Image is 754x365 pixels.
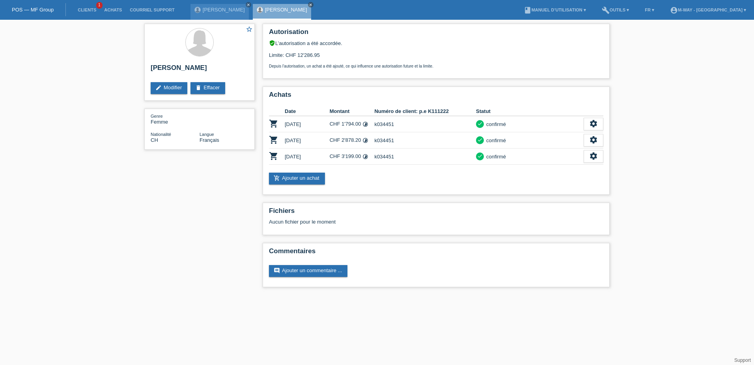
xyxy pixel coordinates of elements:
div: confirmé [484,152,506,161]
td: [DATE] [285,132,330,149]
th: Numéro de client: p.e K111222 [374,107,476,116]
td: [DATE] [285,149,330,165]
span: Français [200,137,219,143]
i: settings [589,135,598,144]
span: Nationalité [151,132,171,137]
a: FR ▾ [641,8,658,12]
a: Achats [100,8,126,12]
th: Statut [476,107,584,116]
i: star_border [246,26,253,33]
div: Limite: CHF 12'286.95 [269,46,603,68]
h2: Achats [269,91,603,103]
th: Date [285,107,330,116]
td: k034451 [374,149,476,165]
i: check [477,121,483,126]
i: delete [195,85,202,91]
span: 1 [96,2,103,9]
i: account_circle [670,6,678,14]
td: [DATE] [285,116,330,132]
i: Taux fixes (24 versements) [362,121,368,127]
td: k034451 [374,116,476,132]
i: POSP00028043 [269,151,278,161]
i: Taux fixes (24 versements) [362,137,368,143]
div: Femme [151,113,200,125]
i: edit [155,85,162,91]
i: settings [589,119,598,128]
td: CHF 3'199.00 [330,149,375,165]
div: L’autorisation a été accordée. [269,40,603,46]
i: POSP00007158 [269,119,278,128]
span: Genre [151,114,163,119]
th: Montant [330,107,375,116]
a: deleteEffacer [190,82,225,94]
i: settings [589,152,598,160]
a: Support [734,357,751,363]
a: editModifier [151,82,187,94]
a: star_border [246,26,253,34]
h2: Fichiers [269,207,603,219]
span: Suisse [151,137,158,143]
i: book [524,6,532,14]
a: [PERSON_NAME] [203,7,245,13]
i: close [246,3,250,7]
i: check [477,153,483,159]
a: close [308,2,314,8]
i: build [602,6,610,14]
i: close [309,3,313,7]
i: Taux fixes (24 versements) [362,154,368,160]
a: commentAjouter un commentaire ... [269,265,347,277]
a: add_shopping_cartAjouter un achat [269,173,325,184]
i: POSP00024044 [269,135,278,145]
i: comment [274,267,280,274]
a: bookManuel d’utilisation ▾ [520,8,590,12]
div: Aucun fichier pour le moment [269,219,510,225]
p: Depuis l’autorisation, un achat a été ajouté, ce qui influence une autorisation future et la limite. [269,64,603,68]
i: verified_user [269,40,275,46]
h2: Commentaires [269,247,603,259]
div: confirmé [484,136,506,145]
div: confirmé [484,120,506,128]
span: Langue [200,132,214,137]
a: Clients [74,8,100,12]
td: k034451 [374,132,476,149]
i: add_shopping_cart [274,175,280,181]
h2: Autorisation [269,28,603,40]
a: account_circlem-way - [GEOGRAPHIC_DATA] ▾ [666,8,750,12]
i: check [477,137,483,143]
td: CHF 2'878.20 [330,132,375,149]
a: POS — MF Group [12,7,54,13]
a: close [246,2,251,8]
td: CHF 1'794.00 [330,116,375,132]
h2: [PERSON_NAME] [151,64,248,76]
a: buildOutils ▾ [598,8,633,12]
a: Courriel Support [126,8,178,12]
a: [PERSON_NAME] [265,7,307,13]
